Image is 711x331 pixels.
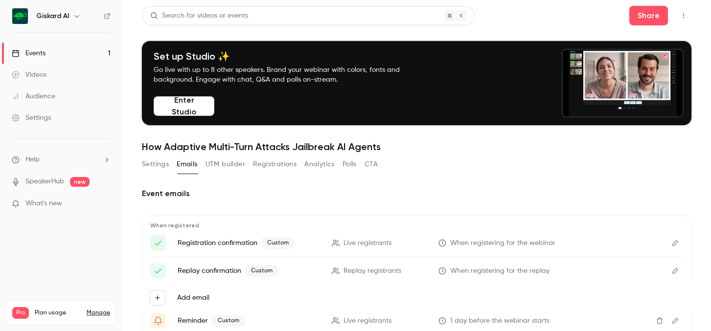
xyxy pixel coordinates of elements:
a: SpeakerHub [25,177,64,187]
a: Manage [87,309,110,317]
h6: Giskard AI [36,11,69,21]
button: Emails [177,156,197,172]
span: What's new [25,199,62,209]
span: Live registrants [344,238,391,248]
button: Share [629,6,668,25]
span: new [70,177,90,187]
span: Replay registrants [344,266,401,276]
span: Custom [212,315,245,327]
span: 1 day before the webinar starts [450,316,550,326]
button: Edit [667,313,683,329]
button: Analytics [304,156,335,172]
li: help-dropdown-opener [12,154,111,165]
p: Go live with up to 8 other speakers. Brand your webinar with colors, fonts and background. Engage... [154,65,423,85]
button: Polls [343,156,357,172]
p: Reminder [178,315,320,327]
p: Replay confirmation [178,265,320,277]
button: CTA [365,156,378,172]
label: Add email [177,293,209,303]
button: UTM builder [206,156,245,172]
div: Videos [12,70,46,80]
h1: How Adaptive Multi-Turn Attacks Jailbreak AI Agents [142,141,691,153]
div: Settings [12,113,51,123]
h2: Event emails [142,188,691,199]
p: When registered [150,221,683,229]
span: When registering for the webinar [450,238,555,248]
div: Audience [12,91,55,101]
span: When registering for the replay [450,266,550,276]
p: Registration confirmation [178,237,320,249]
span: Help [25,154,40,165]
h4: Set up Studio ✨ [154,50,423,62]
button: Settings [142,156,169,172]
div: Events [12,48,46,58]
span: Plan usage [35,309,81,317]
button: Enter Studio [154,96,214,116]
button: Edit [667,263,683,279]
li: Here's your access link to {{ event_name }}! [150,235,683,251]
img: Giskard AI [12,8,28,24]
span: Custom [245,265,278,277]
span: Pro [12,307,29,319]
div: Search for videos or events [150,11,248,21]
span: Live registrants [344,316,391,326]
button: Edit [667,235,683,251]
iframe: Noticeable Trigger [99,199,111,208]
button: Registrations [253,156,297,172]
span: Custom [261,237,295,249]
li: Get Ready for '{{ event_name }}' tomorrow! [150,313,683,329]
li: Here's your access link to {{ event_name }}! [150,263,683,279]
button: Delete [652,313,667,329]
